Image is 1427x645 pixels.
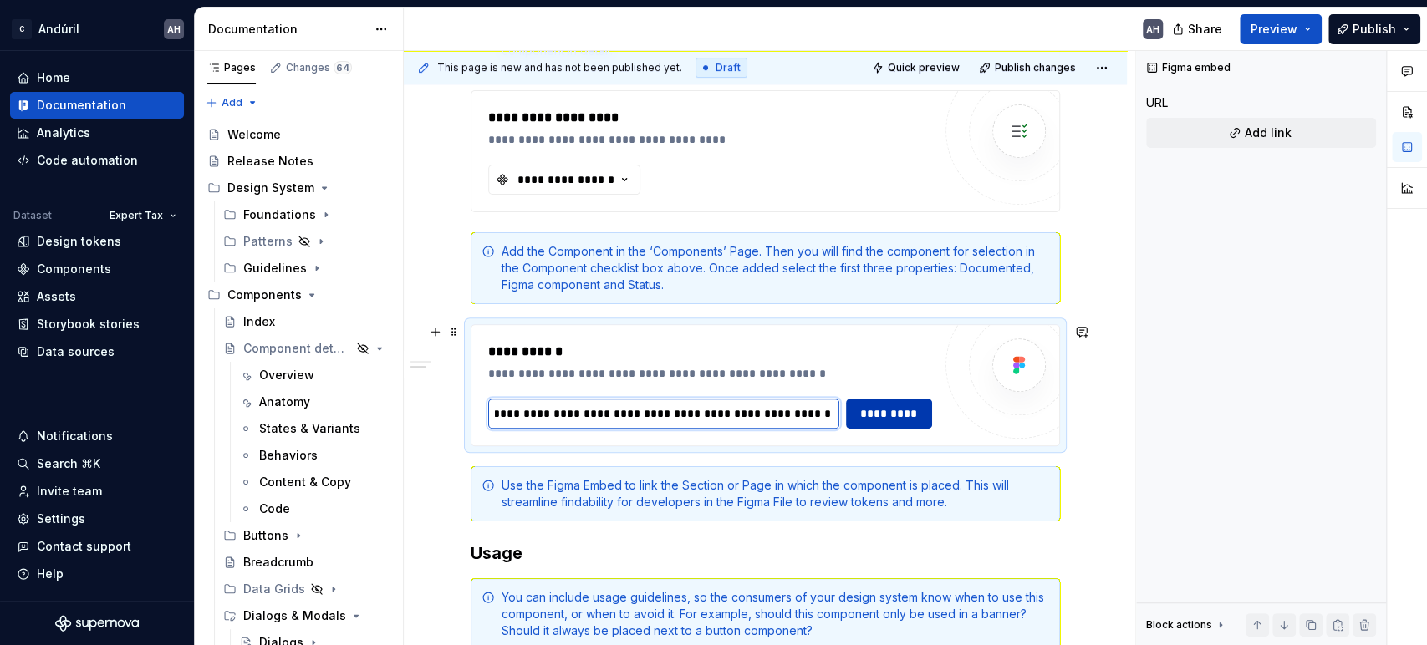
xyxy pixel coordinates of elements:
[37,124,90,141] div: Analytics
[243,554,313,571] div: Breadcrumb
[217,549,396,576] a: Breadcrumb
[217,308,396,335] a: Index
[38,21,79,38] div: Andúril
[222,96,242,109] span: Add
[10,311,184,338] a: Storybook stories
[232,362,396,389] a: Overview
[243,260,307,277] div: Guidelines
[37,261,111,277] div: Components
[201,91,263,114] button: Add
[1240,14,1322,44] button: Preview
[243,340,351,357] div: Component detail template
[217,201,396,228] div: Foundations
[37,288,76,305] div: Assets
[208,21,366,38] div: Documentation
[334,61,352,74] span: 64
[217,335,396,362] a: Component detail template
[201,121,396,148] a: Welcome
[243,313,275,330] div: Index
[1164,14,1233,44] button: Share
[437,61,682,74] span: This page is new and has not been published yet.
[232,469,396,495] a: Content & Copy
[502,243,1049,293] div: Add the Component in the ‘Components’ Page. Then you will find the component for selection in the...
[227,153,313,170] div: Release Notes
[716,61,741,74] span: Draft
[259,447,318,464] div: Behaviors
[10,283,184,310] a: Assets
[502,589,1049,639] div: You can include usage guidelines, so the consumers of your design system know when to use this co...
[10,423,184,449] button: Notifications
[1251,21,1297,38] span: Preview
[37,316,140,333] div: Storybook stories
[232,442,396,469] a: Behaviors
[55,615,139,632] svg: Supernova Logo
[243,233,293,250] div: Patterns
[102,204,184,227] button: Expert Tax
[243,206,316,223] div: Foundations
[227,126,281,143] div: Welcome
[37,566,64,582] div: Help
[167,23,181,36] div: AH
[207,61,256,74] div: Pages
[10,64,184,91] a: Home
[232,389,396,415] a: Anatomy
[217,228,396,255] div: Patterns
[888,61,960,74] span: Quick preview
[201,282,396,308] div: Components
[37,343,115,360] div: Data sources
[10,338,184,365] a: Data sources
[259,420,360,437] div: States & Variants
[10,228,184,255] a: Design tokens
[10,256,184,282] a: Components
[1328,14,1420,44] button: Publish
[10,119,184,146] a: Analytics
[10,478,184,505] a: Invite team
[10,147,184,174] a: Code automation
[259,474,351,490] div: Content & Copy
[217,576,396,602] div: Data Grids
[243,527,288,544] div: Buttons
[232,415,396,442] a: States & Variants
[243,581,305,597] div: Data Grids
[502,477,1049,510] div: Use the Figma Embed to link the Section or Page in which the component is placed. This will strea...
[259,367,314,383] div: Overview
[37,455,100,472] div: Search ⌘K
[37,428,113,444] div: Notifications
[1146,613,1227,637] div: Block actions
[13,209,52,222] div: Dataset
[217,602,396,629] div: Dialogs & Modals
[37,233,121,250] div: Design tokens
[110,209,163,222] span: Expert Tax
[3,11,191,47] button: CAndúrilAH
[217,522,396,549] div: Buttons
[232,495,396,522] a: Code
[37,152,138,169] div: Code automation
[12,19,32,39] div: C
[201,175,396,201] div: Design System
[867,56,967,79] button: Quick preview
[227,287,302,303] div: Components
[10,92,184,119] a: Documentation
[37,483,102,500] div: Invite team
[37,69,70,86] div: Home
[10,561,184,587] button: Help
[10,533,184,560] button: Contact support
[37,510,85,527] div: Settings
[1146,94,1168,111] div: URL
[201,148,396,175] a: Release Notes
[471,541,1060,565] h3: Usage
[1353,21,1396,38] span: Publish
[227,180,314,196] div: Design System
[1146,618,1212,632] div: Block actions
[1245,124,1292,141] span: Add link
[259,500,290,517] div: Code
[217,255,396,282] div: Guidelines
[37,97,126,114] div: Documentation
[974,56,1083,79] button: Publish changes
[1188,21,1222,38] span: Share
[1146,23,1159,36] div: AH
[10,450,184,477] button: Search ⌘K
[243,607,346,624] div: Dialogs & Modals
[259,394,310,410] div: Anatomy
